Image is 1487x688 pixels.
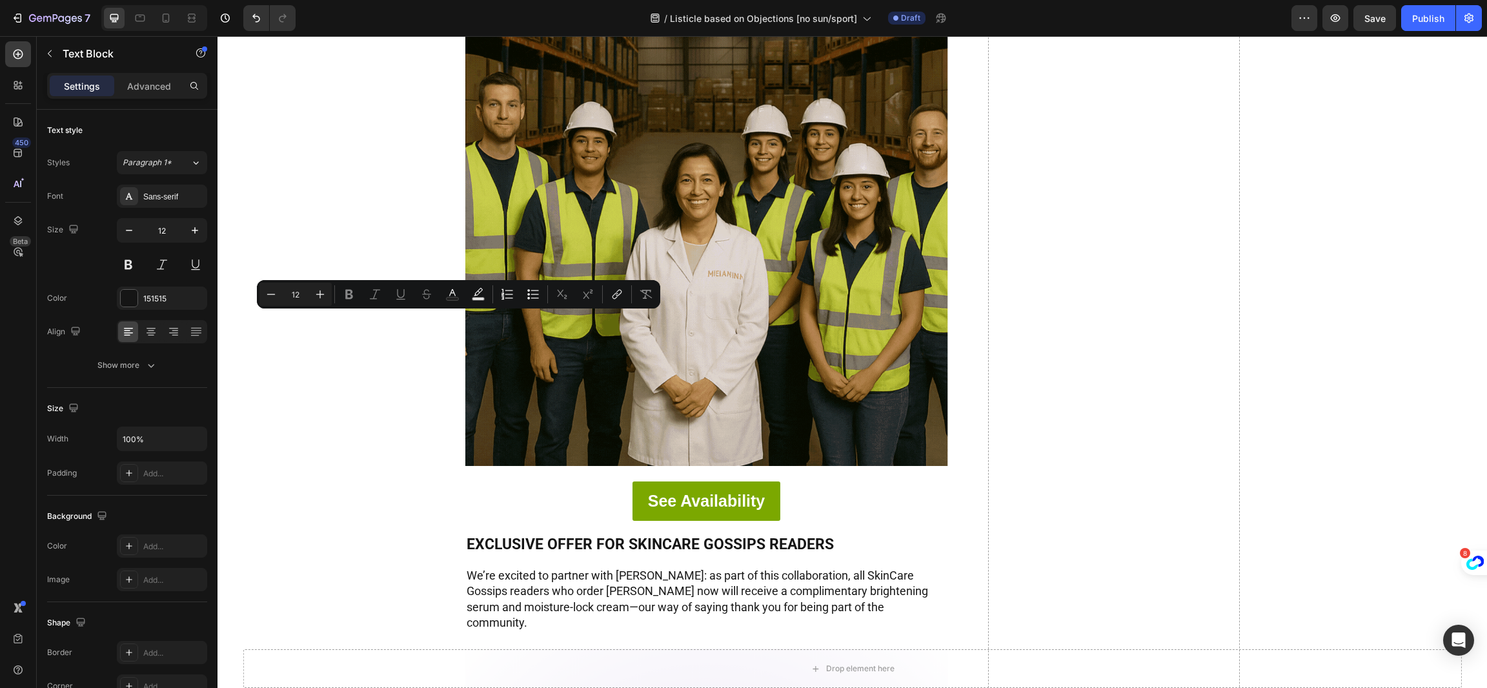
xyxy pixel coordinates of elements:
button: Show more [47,354,207,377]
div: Font [47,190,63,202]
div: Text style [47,125,83,136]
div: Shape [47,614,88,632]
p: Advanced [127,79,171,93]
span: / [664,12,667,25]
strong: EXCLUSIVE OFFER FOR SKINCARE GOSSIPS READERS [249,500,616,517]
div: Add... [143,647,204,659]
p: Text Block [63,46,172,61]
input: Auto [117,427,207,450]
div: Styles [47,157,70,168]
div: Border [47,647,72,658]
div: Publish [1412,12,1444,25]
span: Listicle based on Objections [no sun/sport] [670,12,857,25]
div: Padding [47,467,77,479]
p: 7 [85,10,90,26]
div: Sans-serif [143,191,204,203]
div: Drop element here [609,627,677,638]
div: Background [47,508,110,525]
div: Width [47,433,68,445]
div: Align [47,323,83,341]
div: Open Intercom Messenger [1443,625,1474,656]
div: Beta [10,236,31,247]
div: 151515 [143,293,204,305]
div: Size [47,400,81,418]
div: Add... [143,541,204,552]
button: 7 [5,5,96,31]
button: Paragraph 1* [117,151,207,174]
span: Draft [901,12,920,24]
p: Settings [64,79,100,93]
div: Show more [97,359,157,372]
span: We’re excited to partner with [PERSON_NAME]: as part of this collaboration, all SkinCare Gossips ... [249,532,711,594]
button: <p><strong>See Availability</strong></p> [415,445,563,485]
div: 450 [12,137,31,148]
span: Save [1364,13,1386,24]
div: Add... [143,574,204,586]
iframe: Design area [217,36,1487,688]
div: Editor contextual toolbar [257,280,660,309]
div: Undo/Redo [243,5,296,31]
div: Color [47,540,67,552]
div: Color [47,292,67,304]
div: Add... [143,468,204,480]
button: Save [1353,5,1396,31]
strong: See Availability [430,456,548,474]
div: Image [47,574,70,585]
span: Paragraph 1* [123,157,172,168]
button: Publish [1401,5,1455,31]
div: Size [47,221,81,239]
